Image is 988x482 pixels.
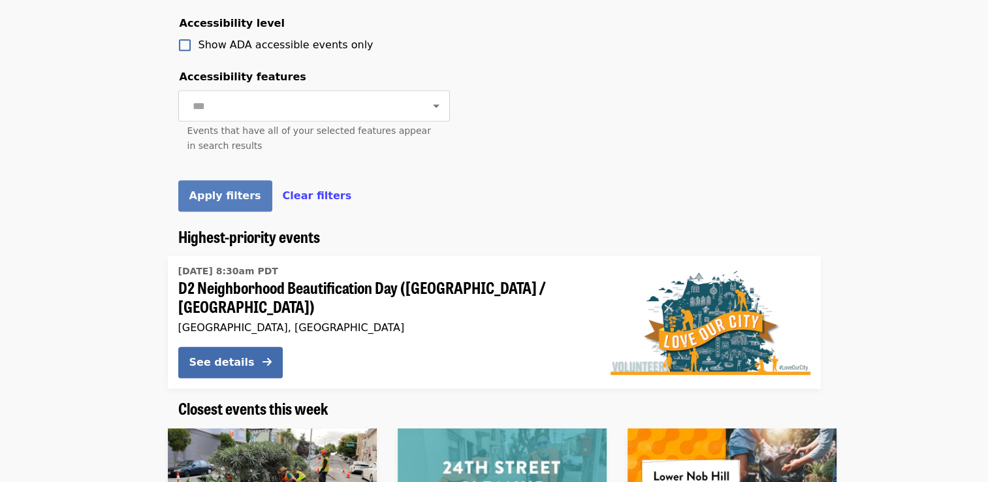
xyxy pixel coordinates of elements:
span: Events that have all of your selected features appear in search results [187,125,431,151]
div: [GEOGRAPHIC_DATA], [GEOGRAPHIC_DATA] [178,321,590,334]
span: Accessibility features [180,71,306,83]
a: See details for "D2 Neighborhood Beautification Day (Russian Hill / Fillmore)" [168,256,821,389]
time: [DATE] 8:30am PDT [178,265,278,278]
span: Closest events this week [178,396,328,419]
button: Open [427,97,445,115]
span: Accessibility level [180,17,285,29]
a: Closest events this week [178,399,328,418]
span: Apply filters [189,189,261,202]
button: See details [178,347,283,378]
div: Closest events this week [168,399,821,418]
button: Apply filters [178,180,272,212]
div: See details [189,355,255,370]
span: D2 Neighborhood Beautification Day ([GEOGRAPHIC_DATA] / [GEOGRAPHIC_DATA]) [178,278,590,316]
span: Clear filters [283,189,352,202]
img: D2 Neighborhood Beautification Day (Russian Hill / Fillmore) organized by SF Public Works [611,270,810,375]
i: arrow-right icon [263,356,272,368]
span: Show ADA accessible events only [199,39,374,51]
button: Clear filters [283,188,352,204]
span: Highest-priority events [178,225,320,248]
